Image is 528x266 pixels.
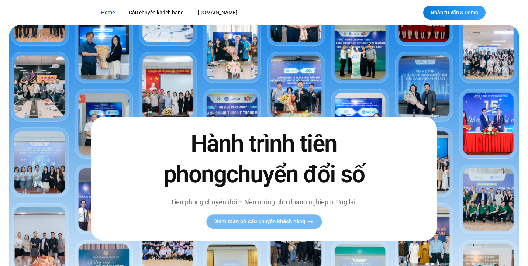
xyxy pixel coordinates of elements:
[96,6,377,20] nav: Menu
[148,197,380,207] p: Tiên phong chuyển đổi – Nền móng cho doanh nghiệp tương lai.
[226,161,365,189] span: chuyển đổi số
[431,10,478,15] span: Nhận tư vấn & Demo
[215,219,306,225] span: Xem toàn bộ câu chuyện khách hàng
[148,128,380,190] h2: Hành trình tiên phong
[192,6,243,20] a: [DOMAIN_NAME]
[423,6,486,20] a: Nhận tư vấn & Demo
[206,215,322,229] a: Xem toàn bộ câu chuyện khách hàng
[123,6,189,20] a: Câu chuyện khách hàng
[96,6,120,20] a: Home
